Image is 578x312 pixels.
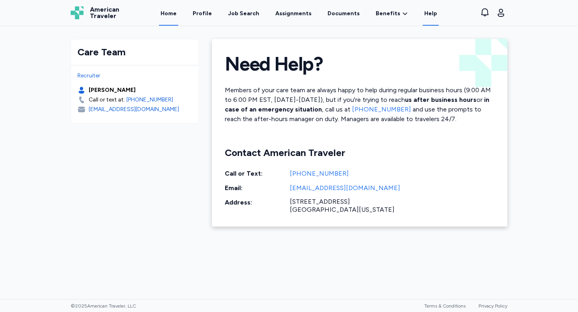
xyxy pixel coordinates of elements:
a: [PHONE_NUMBER] [126,96,173,104]
a: [PHONE_NUMBER] [352,105,411,113]
div: [EMAIL_ADDRESS][DOMAIN_NAME] [89,105,179,113]
div: [PERSON_NAME] [89,86,136,94]
div: Address: [225,198,285,214]
div: Members of your care team are always happy to help during regular business hours (9:00 AM to 6:00... [225,85,495,137]
h1: Need Help? [225,52,495,76]
a: [EMAIL_ADDRESS][DOMAIN_NAME] [290,183,495,193]
img: Logo [71,6,83,19]
div: Call or Text: [225,169,285,178]
div: Care Team [77,46,192,59]
span: American Traveler [90,6,119,19]
div: [STREET_ADDRESS] [290,198,495,206]
a: Benefits [376,10,408,18]
span: © 2025 American Traveler, LLC [71,303,136,309]
a: Help [423,1,439,26]
div: [GEOGRAPHIC_DATA][US_STATE] [290,206,495,214]
div: Recruiter [77,72,192,80]
div: Contact American Traveler [225,146,495,159]
a: Terms & Conditions [424,303,466,309]
strong: us after business hours [405,96,476,103]
div: Job Search [228,10,259,18]
a: [PHONE_NUMBER] [290,169,495,178]
div: Email: [225,183,285,193]
div: Call or text at: [89,96,125,104]
a: Home [159,1,178,26]
a: Privacy Policy [478,303,507,309]
span: Benefits [376,10,400,18]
